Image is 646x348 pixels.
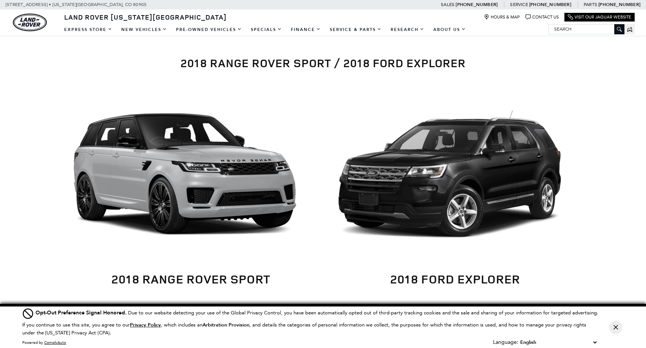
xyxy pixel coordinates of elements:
[584,2,597,7] span: Parts
[22,340,66,345] div: Powered by
[329,273,582,286] h2: 2018 Ford Explorer
[386,23,429,36] a: Research
[441,2,454,7] span: Sales
[529,2,571,8] a: [PHONE_NUMBER]
[64,12,227,22] span: Land Rover [US_STATE][GEOGRAPHIC_DATA]
[117,23,172,36] a: New Vehicles
[13,14,47,31] a: land-rover
[246,23,286,36] a: Specials
[525,14,559,20] a: Contact Us
[598,2,640,8] a: [PHONE_NUMBER]
[202,322,249,328] strong: Arbitration Provision
[36,309,128,316] span: Opt-Out Preference Signal Honored .
[456,2,498,8] a: [PHONE_NUMBER]
[286,23,325,36] a: Finance
[130,322,161,328] u: Privacy Policy
[484,14,520,20] a: Hours & Map
[13,14,47,31] img: Land Rover
[429,23,470,36] a: About Us
[60,23,470,36] nav: Main Navigation
[60,12,231,22] a: Land Rover [US_STATE][GEOGRAPHIC_DATA]
[22,322,586,336] p: If you continue to use this site, you agree to our , which includes an , and details the categori...
[6,2,147,7] a: [STREET_ADDRESS] • [US_STATE][GEOGRAPHIC_DATA], CO 80905
[549,25,624,34] input: Search
[64,84,306,265] img: range-rover-sport
[329,84,570,265] img: ford-explorer
[172,23,246,36] a: Pre-Owned Vehicles
[518,338,598,346] select: Language Select
[130,322,161,328] a: Privacy Policy
[36,309,598,317] div: Due to our website detecting your use of the Global Privacy Control, you have been automatically ...
[64,57,582,69] h1: 2018 Range Rover Sport / 2018 Ford Explorer
[325,23,386,36] a: Service & Parts
[44,340,66,345] a: ComplyAuto
[493,340,518,345] div: Language:
[568,14,631,20] a: Visit Our Jaguar Website
[60,23,117,36] a: EXPRESS STORE
[609,321,622,334] button: Close Button
[64,273,317,286] h2: 2018 Range Rover Sport
[510,2,528,7] span: Service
